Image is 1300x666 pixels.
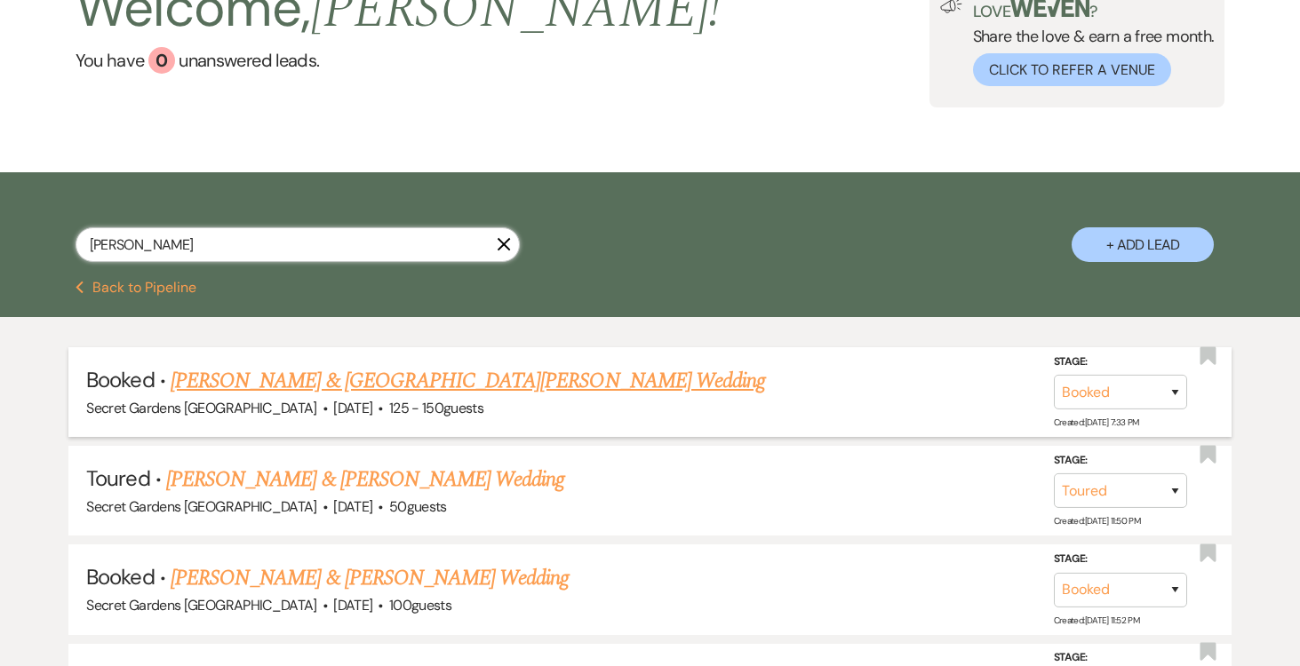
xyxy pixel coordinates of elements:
a: You have 0 unanswered leads. [76,47,722,74]
input: Search by name, event date, email address or phone number [76,227,520,262]
span: 125 - 150 guests [389,399,483,417]
label: Stage: [1054,451,1187,471]
button: + Add Lead [1072,227,1214,262]
a: [PERSON_NAME] & [PERSON_NAME] Wedding [171,562,569,594]
span: [DATE] [333,497,372,516]
span: [DATE] [333,399,372,417]
span: Created: [DATE] 11:50 PM [1054,515,1140,527]
label: Stage: [1054,550,1187,569]
button: Back to Pipeline [76,281,197,295]
a: [PERSON_NAME] & [GEOGRAPHIC_DATA][PERSON_NAME] Wedding [171,365,765,397]
span: 50 guests [389,497,447,516]
span: [DATE] [333,596,372,614]
span: Booked [86,563,154,591]
span: 100 guests [389,596,451,614]
span: Secret Gardens [GEOGRAPHIC_DATA] [86,596,317,614]
span: Created: [DATE] 11:52 PM [1054,614,1139,625]
span: Booked [86,366,154,393]
span: Created: [DATE] 7:33 PM [1054,416,1139,428]
a: [PERSON_NAME] & [PERSON_NAME] Wedding [166,464,564,496]
label: Stage: [1054,353,1187,372]
div: 0 [148,47,175,74]
span: Secret Gardens [GEOGRAPHIC_DATA] [86,399,317,417]
button: Click to Refer a Venue [973,53,1171,86]
span: Secret Gardens [GEOGRAPHIC_DATA] [86,497,317,516]
span: Toured [86,464,149,492]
